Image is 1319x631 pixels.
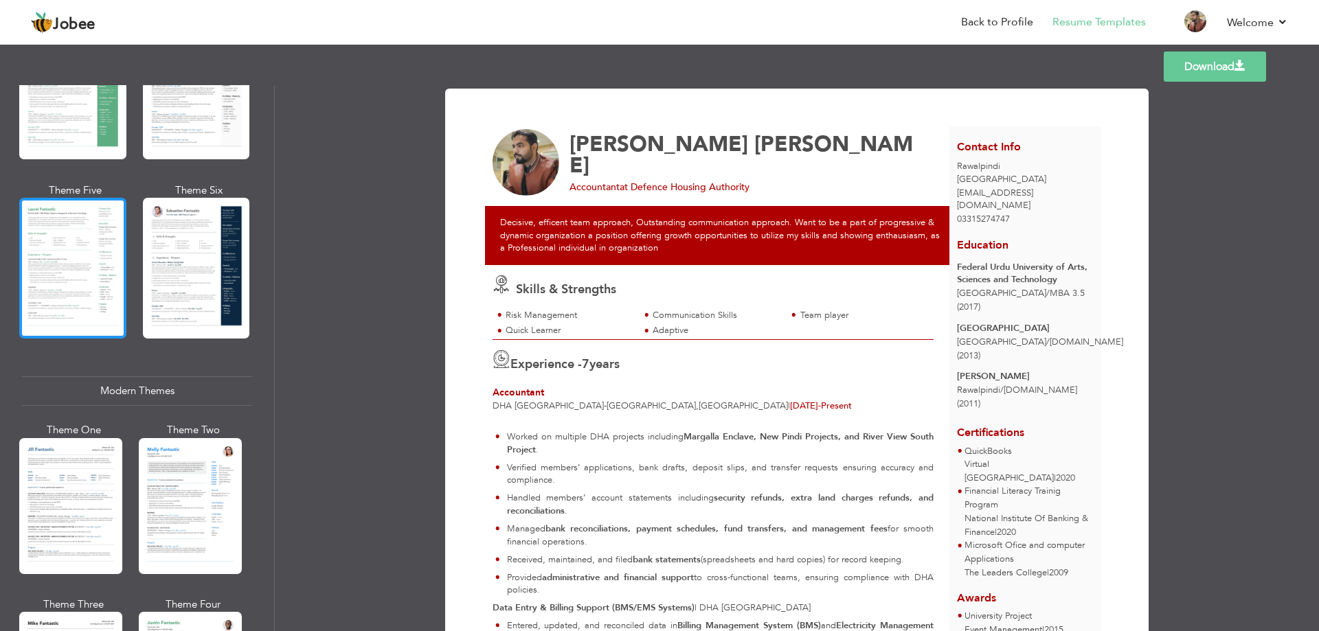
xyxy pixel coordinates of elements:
p: Received, maintained, and filed (spreadsheets and hard copies) for record keeping. [507,553,934,566]
a: Download [1164,51,1266,82]
span: University Project [965,610,1032,622]
span: (2011) [957,398,980,410]
span: Rawalpindi [957,160,1000,172]
span: [GEOGRAPHIC_DATA] [DOMAIN_NAME] [957,336,1123,348]
strong: bank statements [633,553,701,566]
span: 03315274747 [957,213,1010,225]
span: (2013) [957,349,980,362]
span: | [1047,566,1049,579]
div: Communication Skills [653,309,778,322]
div: Theme Six [146,183,253,198]
span: at Defence Housing Authority [620,181,749,194]
span: [GEOGRAPHIC_DATA] [699,400,788,412]
strong: Data Entry & Billing Support (BMS/EMS Systems) [493,601,695,614]
span: 7 [582,356,589,373]
span: / [1000,384,1004,396]
div: [PERSON_NAME] [957,370,1094,383]
span: (2017) [957,301,980,313]
div: Theme Two [142,423,245,437]
span: - [604,400,607,412]
p: Verified members’ applications, bank drafts, deposit slips, and transfer requests ensuring accura... [507,461,934,487]
span: Financial Literacy Trainig Program [965,485,1061,511]
div: Theme Three [22,597,125,612]
span: [DATE] [790,400,821,412]
span: | [995,526,997,538]
span: Jobee [53,17,95,32]
strong: Margalla Enclave, New Pindi Projects, and River View South Project [507,431,934,456]
span: Accountant [493,386,544,399]
div: Quick Learner [506,324,631,337]
p: Managed for smooth financial operations. [507,523,934,548]
span: / [1046,287,1050,299]
span: Awards [957,580,996,606]
span: Experience - [510,356,582,373]
div: Theme One [22,423,125,437]
strong: security refunds, extra land charges refunds, and reconciliations [507,492,934,517]
span: Skills & Strengths [516,281,616,298]
span: Microsoft Ofice and computer Applications [965,539,1085,565]
span: [PERSON_NAME] [570,130,913,180]
p: ​​​​ [493,413,934,426]
div: Decisive, efficent team approach, Outstanding communication approach. Want to be a part of progre... [485,206,957,265]
p: National Institute Of Banking & Finance 2020 [965,512,1094,540]
span: Education [957,238,1008,253]
span: DHA [GEOGRAPHIC_DATA] [493,400,604,412]
img: No image [493,129,560,196]
p: Worked on multiple DHA projects including . [507,431,934,456]
p: The Leaders College 2009 [965,566,1094,580]
div: Theme Five [22,183,129,198]
img: jobee.io [31,12,53,34]
span: Contact Info [957,139,1021,154]
span: | [1054,472,1056,484]
span: [PERSON_NAME] [570,130,748,159]
span: Rawalpindi [DOMAIN_NAME] [957,384,1077,396]
p: Handled members’ account statements including . [507,492,934,517]
p: | DHA [GEOGRAPHIC_DATA] [493,601,934,615]
span: [GEOGRAPHIC_DATA] MBA 3.5 [957,287,1085,299]
div: Theme Four [142,597,245,612]
span: , [696,400,699,412]
div: Risk Management [506,309,631,322]
strong: bank reconciliations, payment schedules, fund transfers, and management fees [545,523,888,535]
a: Jobee [31,12,95,34]
div: [GEOGRAPHIC_DATA] [957,322,1094,335]
span: [GEOGRAPHIC_DATA] [607,400,696,412]
span: Accountant [570,181,620,194]
span: [GEOGRAPHIC_DATA] [957,173,1046,185]
span: [EMAIL_ADDRESS][DOMAIN_NAME] [957,187,1033,212]
div: Team player [800,309,926,322]
div: Modern Themes [22,376,252,406]
span: | [788,400,790,412]
div: Federal Urdu University of Arts, Sciences and Technology [957,261,1094,286]
p: Virtual [GEOGRAPHIC_DATA] 2020 [965,458,1094,485]
a: Welcome [1227,14,1288,31]
label: years [582,356,620,374]
span: - [818,400,821,412]
span: Present [790,400,852,412]
a: Back to Profile [961,14,1033,30]
img: Profile Img [1184,10,1206,32]
strong: administrative and financial support [542,571,695,584]
span: Certifications [957,415,1024,441]
span: QuickBooks [965,445,1012,457]
p: Provided to cross-functional teams, ensuring compliance with DHA policies. [507,571,934,597]
div: Adaptive [653,324,778,337]
a: Resume Templates [1052,14,1146,30]
span: / [1046,336,1050,348]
